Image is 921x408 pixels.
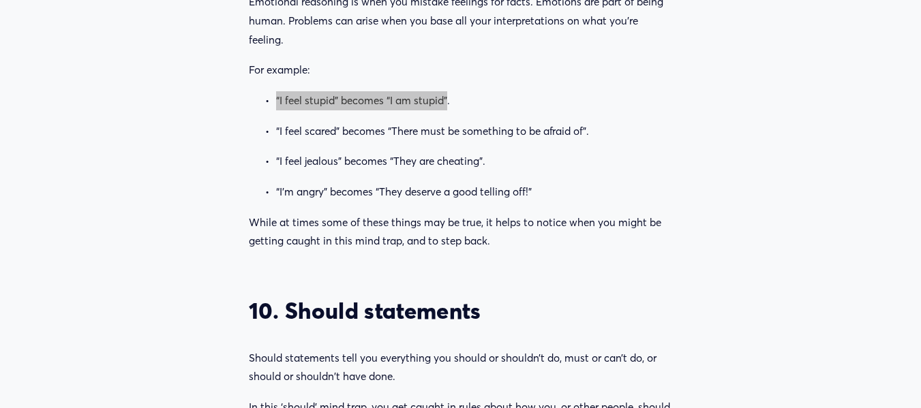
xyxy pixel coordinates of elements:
p: “I feel stupid” becomes “I am stupid”. [276,91,672,110]
p: “I feel jealous” becomes “They are cheating”. [276,152,672,171]
p: For example: [249,61,672,80]
p: Should statements tell you everything you should or shouldn’t do, must or can’t do, or should or ... [249,349,672,386]
p: “I feel scared” becomes “There must be something to be afraid of”. [276,122,672,141]
h3: 10. Should statements [249,297,672,325]
p: “I’m angry” becomes “They deserve a good telling off!” [276,183,672,202]
p: While at times some of these things may be true, it helps to notice when you might be getting cau... [249,213,672,251]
